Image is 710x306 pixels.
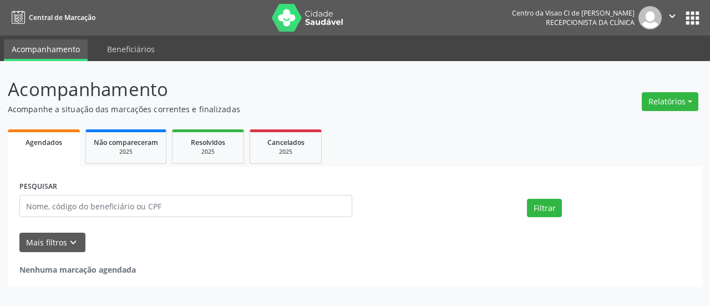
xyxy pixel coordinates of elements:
[8,76,494,103] p: Acompanhamento
[94,138,158,147] span: Não compareceram
[180,148,236,156] div: 2025
[638,6,662,29] img: img
[512,8,635,18] div: Centro da Visao Cl de [PERSON_NAME]
[8,103,494,115] p: Acompanhe a situação das marcações correntes e finalizadas
[527,199,562,218] button: Filtrar
[666,10,678,22] i: 
[19,233,85,252] button: Mais filtroskeyboard_arrow_down
[99,39,163,59] a: Beneficiários
[94,148,158,156] div: 2025
[546,18,635,27] span: Recepcionista da clínica
[8,8,95,27] a: Central de Marcação
[267,138,305,147] span: Cancelados
[19,178,57,195] label: PESQUISAR
[67,237,79,249] i: keyboard_arrow_down
[191,138,225,147] span: Resolvidos
[683,8,702,28] button: apps
[662,6,683,29] button: 
[19,195,352,217] input: Nome, código do beneficiário ou CPF
[642,92,698,111] button: Relatórios
[19,264,136,275] strong: Nenhuma marcação agendada
[26,138,62,147] span: Agendados
[29,13,95,22] span: Central de Marcação
[4,39,88,61] a: Acompanhamento
[258,148,313,156] div: 2025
